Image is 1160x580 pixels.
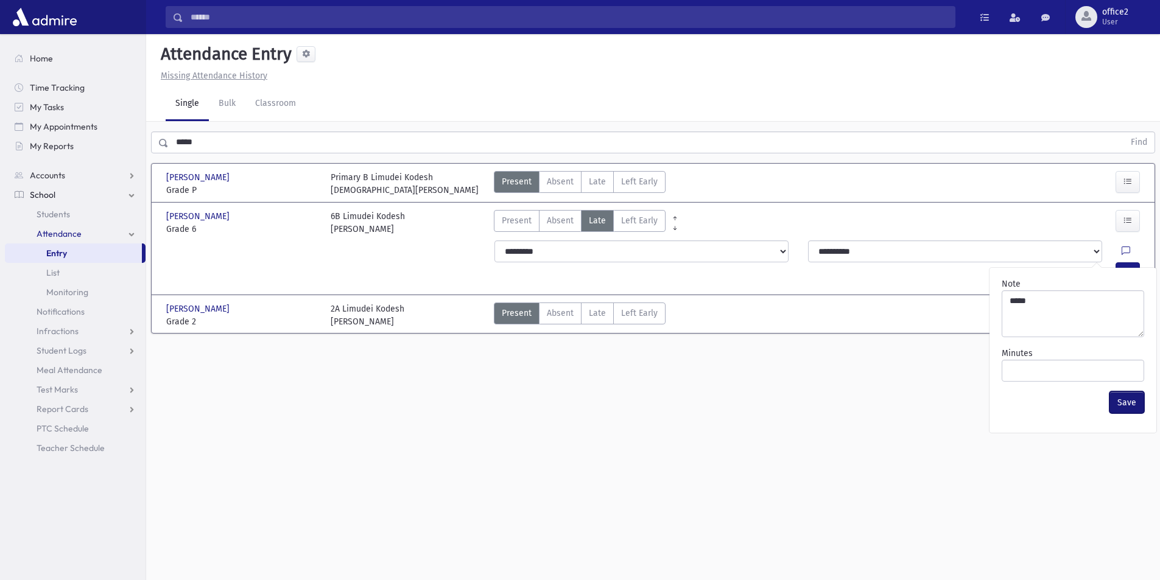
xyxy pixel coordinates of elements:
[1002,347,1033,360] label: Minutes
[5,263,146,282] a: List
[166,302,232,315] span: [PERSON_NAME]
[30,170,65,181] span: Accounts
[5,117,146,136] a: My Appointments
[37,442,105,453] span: Teacher Schedule
[1102,7,1128,17] span: office2
[589,175,606,188] span: Late
[30,53,53,64] span: Home
[5,243,142,263] a: Entry
[621,214,658,227] span: Left Early
[46,287,88,298] span: Monitoring
[621,175,658,188] span: Left Early
[5,399,146,419] a: Report Cards
[209,87,245,121] a: Bulk
[5,321,146,341] a: Infractions
[547,214,574,227] span: Absent
[589,214,606,227] span: Late
[547,307,574,320] span: Absent
[5,136,146,156] a: My Reports
[30,141,74,152] span: My Reports
[166,210,232,223] span: [PERSON_NAME]
[166,87,209,121] a: Single
[37,228,82,239] span: Attendance
[331,210,405,236] div: 6B Limudei Kodesh [PERSON_NAME]
[166,223,318,236] span: Grade 6
[156,44,292,65] h5: Attendance Entry
[37,345,86,356] span: Student Logs
[5,302,146,321] a: Notifications
[5,204,146,224] a: Students
[30,102,64,113] span: My Tasks
[502,214,532,227] span: Present
[30,121,97,132] span: My Appointments
[245,87,306,121] a: Classroom
[37,404,88,414] span: Report Cards
[502,175,532,188] span: Present
[37,326,79,337] span: Infractions
[166,171,232,184] span: [PERSON_NAME]
[5,49,146,68] a: Home
[161,71,267,81] u: Missing Attendance History
[10,5,80,29] img: AdmirePro
[547,175,574,188] span: Absent
[37,423,89,434] span: PTC Schedule
[46,248,67,259] span: Entry
[5,360,146,380] a: Meal Attendance
[1123,132,1155,153] button: Find
[166,184,318,197] span: Grade P
[37,384,78,395] span: Test Marks
[5,438,146,458] a: Teacher Schedule
[621,307,658,320] span: Left Early
[37,209,70,220] span: Students
[5,78,146,97] a: Time Tracking
[1102,17,1128,27] span: User
[494,302,666,328] div: AttTypes
[331,171,479,197] div: Primary B Limudei Kodesh [DEMOGRAPHIC_DATA][PERSON_NAME]
[5,97,146,117] a: My Tasks
[5,282,146,302] a: Monitoring
[183,6,955,28] input: Search
[156,71,267,81] a: Missing Attendance History
[5,341,146,360] a: Student Logs
[166,315,318,328] span: Grade 2
[5,380,146,399] a: Test Marks
[5,224,146,243] a: Attendance
[5,166,146,185] a: Accounts
[30,82,85,93] span: Time Tracking
[46,267,60,278] span: List
[494,210,666,236] div: AttTypes
[5,419,146,438] a: PTC Schedule
[37,365,102,376] span: Meal Attendance
[1002,278,1021,290] label: Note
[30,189,55,200] span: School
[37,306,85,317] span: Notifications
[1109,391,1144,413] button: Save
[502,307,532,320] span: Present
[494,171,666,197] div: AttTypes
[589,307,606,320] span: Late
[5,185,146,204] a: School
[331,302,404,328] div: 2A Limudei Kodesh [PERSON_NAME]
